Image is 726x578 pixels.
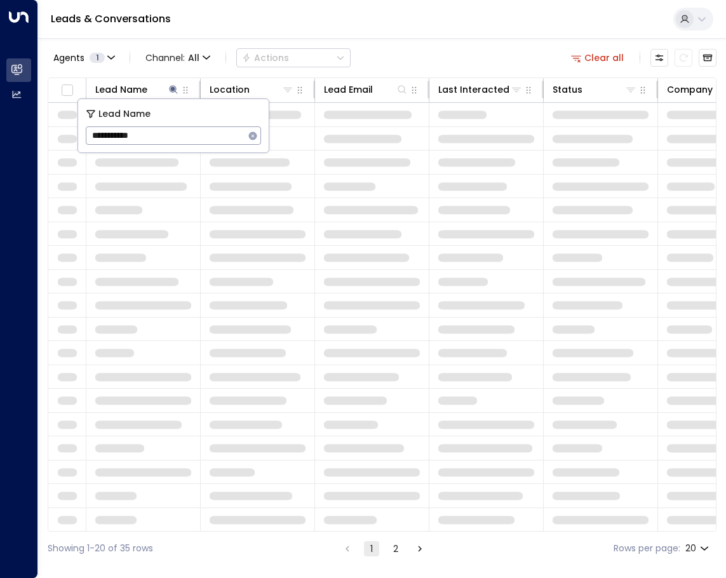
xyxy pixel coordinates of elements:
span: All [188,53,199,63]
span: Lead Name [98,107,151,121]
span: Refresh [675,49,692,67]
div: Button group with a nested menu [236,48,351,67]
button: Go to next page [412,541,427,556]
div: Last Interacted [438,82,523,97]
button: Channel:All [140,49,215,67]
div: Location [210,82,250,97]
button: Archived Leads [699,49,716,67]
div: Status [553,82,582,97]
div: Status [553,82,637,97]
span: 1 [90,53,105,63]
button: Agents1 [48,49,119,67]
nav: pagination navigation [339,541,428,556]
button: Actions [236,48,351,67]
span: Agents [53,53,84,62]
div: Actions [242,52,289,64]
div: Location [210,82,294,97]
button: page 1 [364,541,379,556]
span: Channel: [140,49,215,67]
div: Showing 1-20 of 35 rows [48,542,153,555]
a: Leads & Conversations [51,11,171,26]
label: Rows per page: [614,542,680,555]
div: Lead Name [95,82,180,97]
div: Lead Name [95,82,147,97]
div: Last Interacted [438,82,509,97]
div: Lead Email [324,82,373,97]
button: Clear all [566,49,629,67]
div: Lead Email [324,82,408,97]
button: Go to page 2 [388,541,403,556]
button: Customize [650,49,668,67]
div: 20 [685,539,711,558]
